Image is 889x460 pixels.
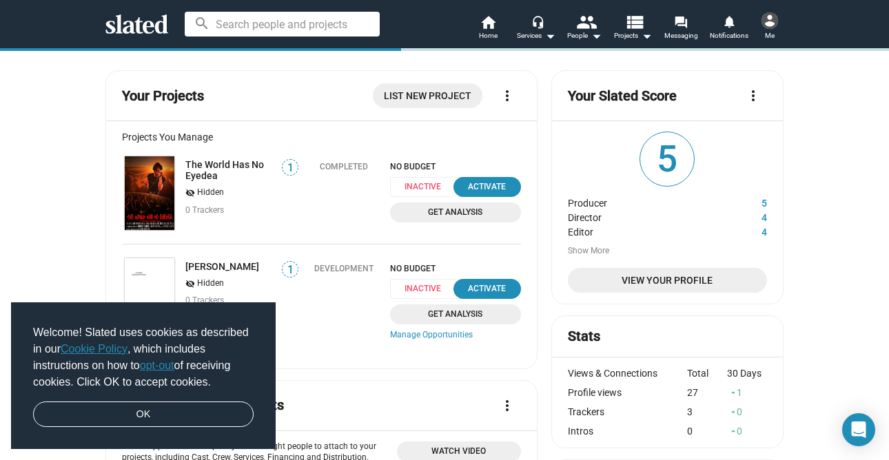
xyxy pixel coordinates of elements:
dt: Producer [568,194,715,209]
span: Welcome! Slated uses cookies as described in our , which includes instructions on how to of recei... [33,324,254,390]
div: Intros [568,426,688,437]
button: People [560,14,609,44]
mat-icon: forum [674,15,687,28]
div: Profile views [568,387,688,398]
div: Total [687,368,727,379]
mat-icon: more_vert [499,397,515,414]
mat-icon: more_vert [745,87,762,104]
a: Poorman [122,255,177,335]
div: 0 [727,406,767,417]
a: The World Has No Eyedea [185,159,273,181]
div: Projects You Manage [122,132,521,143]
div: 27 [687,387,727,398]
button: Projects [609,14,657,44]
a: Get Analysis [390,202,521,222]
div: Views & Connections [568,368,688,379]
a: The World Has No Eyedea [122,154,177,233]
button: Activate [453,279,521,299]
mat-icon: arrow_drop_down [542,28,558,44]
dt: Editor [568,223,715,238]
mat-icon: more_vert [499,87,515,104]
mat-icon: visibility_off [185,278,195,291]
mat-icon: arrow_drop_down [638,28,655,44]
button: Show More [568,246,609,257]
a: Cookie Policy [61,343,127,355]
mat-icon: notifications [722,14,735,28]
div: Activate [462,282,513,296]
mat-card-title: Your Slated Score [568,87,677,105]
span: Messaging [664,28,698,44]
span: 1 [283,161,298,175]
span: Hidden [197,187,224,198]
mat-card-title: Stats [568,327,600,346]
mat-icon: arrow_drop_up [728,426,738,436]
mat-icon: people [576,12,596,32]
img: Poorman [125,258,174,332]
span: Watch Video [405,444,513,459]
a: Manage Opportunities [390,330,521,341]
button: Me [753,10,786,45]
div: Activate [462,180,513,194]
div: 0 [687,426,727,437]
span: Projects [614,28,652,44]
span: Hidden [197,278,224,289]
span: NO BUDGET [390,264,521,273]
a: Notifications [705,14,753,44]
mat-icon: view_list [624,12,644,32]
a: Home [464,14,512,44]
span: Inactive [390,177,464,197]
span: Get Analysis [398,205,513,220]
img: The World Has No Eyedea [125,156,174,230]
mat-icon: headset_mic [531,15,544,28]
a: View Your Profile [568,268,767,293]
div: Services [517,28,555,44]
span: 0 Trackers [185,205,224,215]
mat-icon: visibility_off [185,187,195,200]
a: opt-out [140,359,174,371]
span: 5 [640,132,694,186]
dt: Director [568,209,715,223]
span: Get Analysis [398,307,513,322]
mat-icon: arrow_drop_down [588,28,604,44]
a: List New Project [373,83,482,108]
a: Messaging [657,14,705,44]
mat-icon: arrow_drop_up [728,388,738,397]
div: Development [314,264,374,273]
span: Home [479,28,498,44]
input: Search people and projects [185,12,380,36]
div: Completed [320,162,368,171]
dd: 5 [715,194,767,209]
div: Open Intercom Messenger [842,413,875,446]
mat-icon: arrow_drop_up [728,407,738,417]
span: View Your Profile [579,268,756,293]
div: 1 [727,387,767,398]
div: 30 Days [727,368,767,379]
span: Inactive [390,279,464,299]
a: [PERSON_NAME] [185,261,259,272]
span: List New Project [384,83,471,108]
span: NO BUDGET [390,162,521,171]
button: Services [512,14,560,44]
span: 1 [283,263,298,277]
div: 0 [727,426,767,437]
div: cookieconsent [11,302,276,450]
div: 3 [687,406,727,417]
span: Me [765,28,775,44]
div: Trackers [568,406,688,417]
a: Get Analysis [390,304,521,324]
mat-card-title: Your Projects [122,87,204,105]
mat-icon: home [480,14,496,30]
a: dismiss cookie message [33,401,254,428]
span: Notifications [710,28,748,44]
div: People [567,28,602,44]
dd: 4 [715,209,767,223]
dd: 4 [715,223,767,238]
span: 0 Trackers [185,295,224,305]
button: Activate [453,177,521,197]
